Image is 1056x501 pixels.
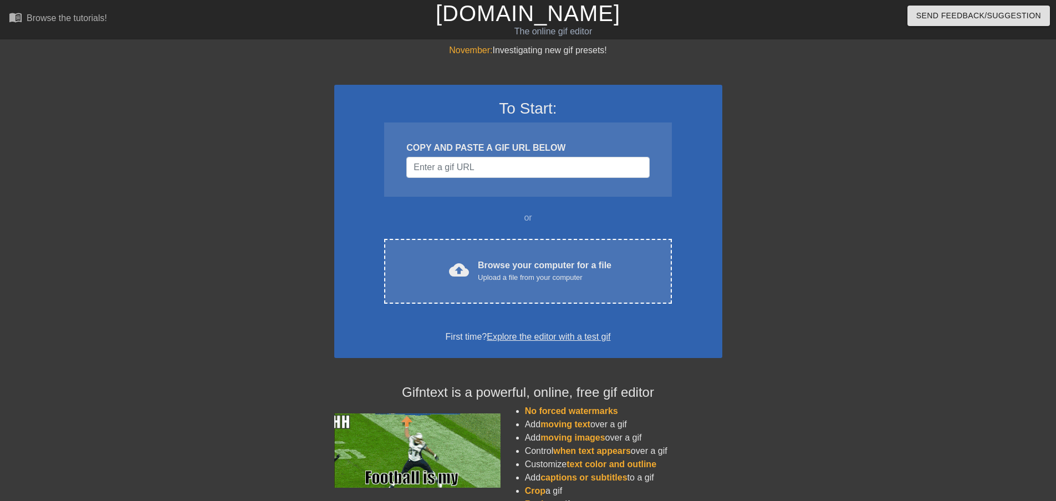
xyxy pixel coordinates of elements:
span: text color and outline [567,459,656,469]
span: November: [449,45,492,55]
span: No forced watermarks [525,406,618,416]
div: First time? [349,330,708,344]
h4: Gifntext is a powerful, online, free gif editor [334,385,722,401]
div: or [363,211,693,224]
div: Browse your computer for a file [478,259,611,283]
li: a gif [525,484,722,498]
a: Browse the tutorials! [9,11,107,28]
span: when text appears [553,446,631,456]
div: Browse the tutorials! [27,13,107,23]
li: Add over a gif [525,418,722,431]
span: captions or subtitles [540,473,627,482]
li: Add to a gif [525,471,722,484]
h3: To Start: [349,99,708,118]
span: menu_book [9,11,22,24]
span: moving images [540,433,605,442]
div: COPY AND PASTE A GIF URL BELOW [406,141,649,155]
li: Add over a gif [525,431,722,444]
span: Crop [525,486,545,495]
input: Username [406,157,649,178]
div: Investigating new gif presets! [334,44,722,57]
li: Control over a gif [525,444,722,458]
li: Customize [525,458,722,471]
a: [DOMAIN_NAME] [436,1,620,25]
button: Send Feedback/Suggestion [907,6,1050,26]
span: Send Feedback/Suggestion [916,9,1041,23]
span: cloud_upload [449,260,469,280]
div: Upload a file from your computer [478,272,611,283]
img: football_small.gif [334,413,501,488]
div: The online gif editor [358,25,749,38]
span: moving text [540,420,590,429]
a: Explore the editor with a test gif [487,332,610,341]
